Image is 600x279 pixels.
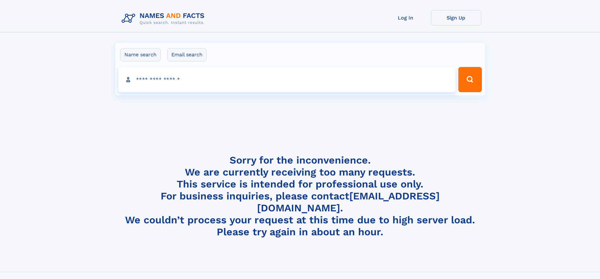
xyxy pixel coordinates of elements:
[380,10,431,25] a: Log In
[257,190,440,214] a: [EMAIL_ADDRESS][DOMAIN_NAME]
[431,10,481,25] a: Sign Up
[167,48,207,61] label: Email search
[119,10,210,27] img: Logo Names and Facts
[120,48,161,61] label: Name search
[458,67,482,92] button: Search Button
[118,67,456,92] input: search input
[119,154,481,238] h4: Sorry for the inconvenience. We are currently receiving too many requests. This service is intend...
